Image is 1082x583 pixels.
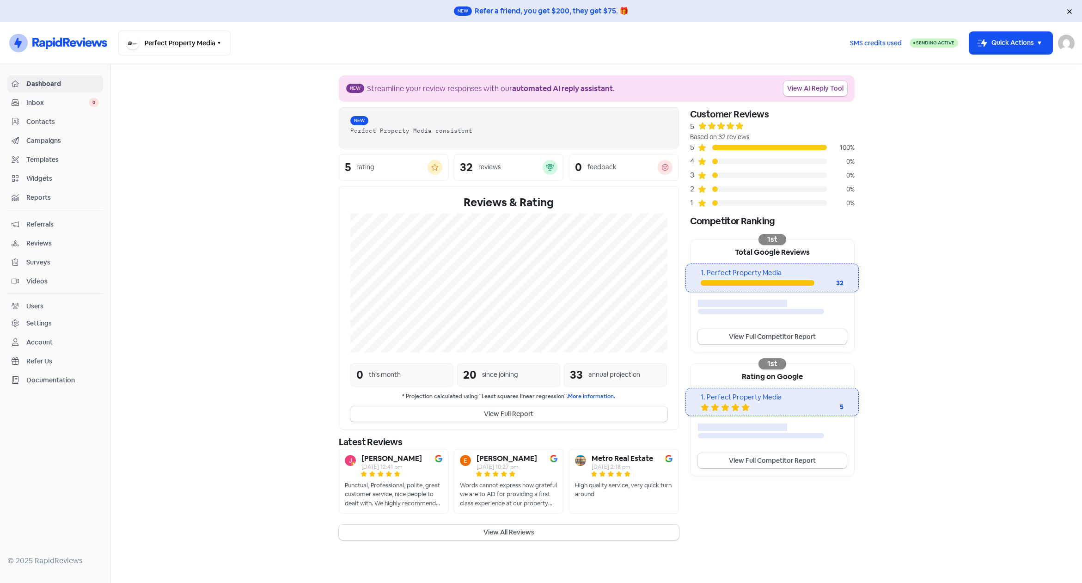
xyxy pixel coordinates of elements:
a: Account [7,334,103,351]
a: View AI Reply Tool [783,81,847,96]
div: Streamline your review responses with our . [367,83,615,94]
span: Referrals [26,220,99,229]
span: Widgets [26,174,99,184]
div: Customer Reviews [690,107,855,121]
span: New [454,6,472,16]
div: 1st [758,358,786,369]
div: 33 [570,367,583,383]
div: since joining [482,370,518,380]
div: reviews [478,162,501,172]
span: Documentation [26,375,99,385]
span: Campaigns [26,136,99,146]
span: Refer Us [26,356,99,366]
div: 1 [690,197,697,209]
div: 0% [827,198,855,208]
a: Sending Active [910,37,958,49]
div: 3 [690,170,697,181]
span: Surveys [26,258,99,267]
span: New [350,116,368,125]
span: Reviews [26,239,99,248]
a: Reviews [7,235,103,252]
span: Sending Active [916,40,954,46]
div: 1. Perfect Property Media [701,268,844,278]
div: High quality service, very quick turn around [575,481,672,499]
a: Dashboard [7,75,103,92]
img: Image [550,455,557,462]
button: Quick Actions [969,32,1052,54]
div: feedback [587,162,616,172]
small: * Projection calculated using "Least squares linear regression". [350,392,667,401]
button: View All Reviews [339,525,679,540]
span: SMS credits used [850,38,902,48]
img: User [1058,35,1075,51]
div: 5 [690,121,694,132]
b: Metro Real Estate [592,455,653,462]
a: 5rating [339,154,448,181]
div: [DATE] 2:18 pm [592,464,653,470]
span: New [346,84,364,93]
div: 0% [827,157,855,166]
div: Account [26,338,53,347]
div: Competitor Ranking [690,214,855,228]
img: Avatar [575,455,586,466]
a: Documentation [7,372,103,389]
a: Settings [7,315,103,332]
div: [DATE] 12:41 pm [361,464,422,470]
button: View Full Report [350,406,667,422]
a: 0feedback [569,154,679,181]
div: Perfect Property Media consistent [350,126,667,135]
a: Videos [7,273,103,290]
div: Rating on Google [691,364,854,388]
a: Referrals [7,216,103,233]
img: Avatar [460,455,471,466]
div: 0 [356,367,363,383]
div: Punctual, Professional, polite, great customer service, nice people to dealt with. We highly reco... [345,481,442,508]
div: 32 [814,278,844,288]
div: Words cannot express how grateful we are to AD for providing a first class experience at our prop... [460,481,557,508]
a: SMS credits used [842,37,910,47]
img: Image [435,455,442,462]
button: Perfect Property Media [118,31,231,55]
a: View Full Competitor Report [698,329,847,344]
b: [PERSON_NAME] [361,455,422,462]
a: Campaigns [7,132,103,149]
span: Videos [26,276,99,286]
div: 5 [690,142,697,153]
div: Refer a friend, you get $200, they get $75. 🎁 [475,6,629,17]
a: Inbox 0 [7,94,103,111]
span: Inbox [26,98,89,108]
a: Surveys [7,254,103,271]
a: Templates [7,151,103,168]
div: Based on 32 reviews [690,132,855,142]
div: rating [356,162,374,172]
div: 0% [827,171,855,180]
a: Contacts [7,113,103,130]
div: 32 [460,162,473,173]
div: annual projection [588,370,640,380]
a: 32reviews [454,154,563,181]
div: © 2025 RapidReviews [7,555,103,566]
a: Users [7,298,103,315]
div: Reviews & Rating [350,194,667,211]
a: Reports [7,189,103,206]
span: Contacts [26,117,99,127]
div: 0% [827,184,855,194]
a: More information. [568,393,615,400]
a: Refer Us [7,353,103,370]
img: Avatar [345,455,356,466]
div: 1. Perfect Property Media [701,392,844,403]
span: Dashboard [26,79,99,89]
div: 5 [345,162,351,173]
div: Latest Reviews [339,435,679,449]
div: Users [26,301,43,311]
div: Settings [26,319,52,328]
div: 100% [827,143,855,153]
div: 1st [758,234,786,245]
div: 2 [690,184,697,195]
div: 4 [690,156,697,167]
a: Widgets [7,170,103,187]
a: View Full Competitor Report [698,453,847,468]
b: [PERSON_NAME] [477,455,537,462]
b: automated AI reply assistant [512,84,613,93]
div: 20 [463,367,477,383]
